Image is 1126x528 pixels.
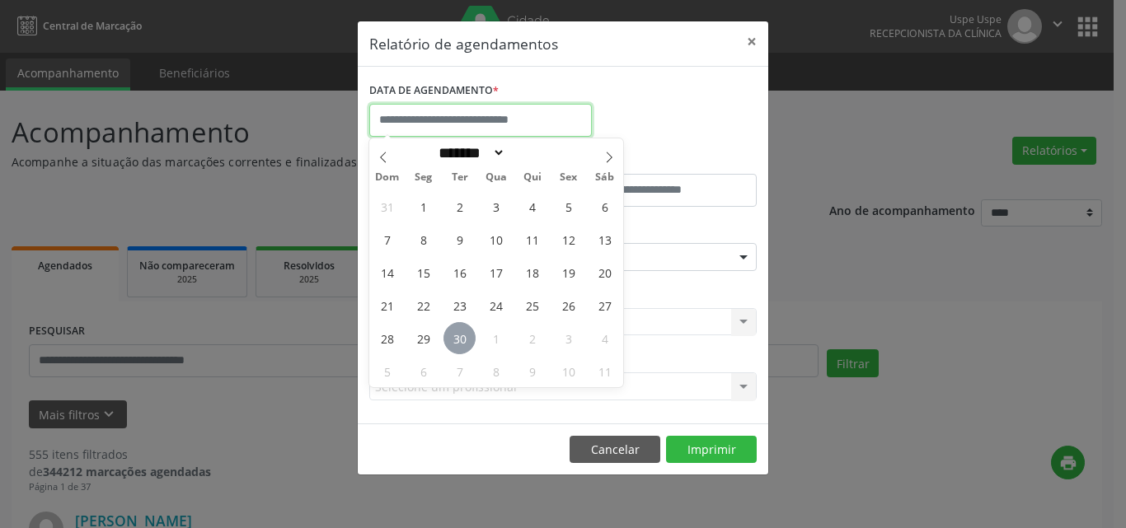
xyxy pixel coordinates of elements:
span: Setembro 22, 2025 [407,289,439,321]
span: Setembro 9, 2025 [443,223,476,255]
span: Setembro 12, 2025 [552,223,584,255]
span: Seg [406,172,442,183]
span: Setembro 16, 2025 [443,256,476,288]
span: Ter [442,172,478,183]
span: Setembro 29, 2025 [407,322,439,354]
span: Setembro 1, 2025 [407,190,439,222]
button: Cancelar [570,436,660,464]
span: Setembro 4, 2025 [516,190,548,222]
span: Outubro 7, 2025 [443,355,476,387]
button: Imprimir [666,436,757,464]
span: Setembro 15, 2025 [407,256,439,288]
select: Month [433,144,505,161]
span: Outubro 10, 2025 [552,355,584,387]
span: Setembro 20, 2025 [589,256,621,288]
span: Outubro 8, 2025 [480,355,512,387]
span: Setembro 8, 2025 [407,223,439,255]
span: Sex [551,172,587,183]
span: Setembro 21, 2025 [371,289,403,321]
span: Setembro 23, 2025 [443,289,476,321]
span: Setembro 10, 2025 [480,223,512,255]
span: Setembro 6, 2025 [589,190,621,222]
span: Outubro 1, 2025 [480,322,512,354]
span: Setembro 14, 2025 [371,256,403,288]
span: Outubro 5, 2025 [371,355,403,387]
span: Agosto 31, 2025 [371,190,403,222]
span: Outubro 3, 2025 [552,322,584,354]
span: Outubro 11, 2025 [589,355,621,387]
span: Setembro 26, 2025 [552,289,584,321]
span: Setembro 7, 2025 [371,223,403,255]
span: Outubro 9, 2025 [516,355,548,387]
span: Setembro 19, 2025 [552,256,584,288]
label: DATA DE AGENDAMENTO [369,78,499,104]
span: Outubro 6, 2025 [407,355,439,387]
span: Setembro 27, 2025 [589,289,621,321]
span: Qui [514,172,551,183]
span: Setembro 3, 2025 [480,190,512,222]
span: Qua [478,172,514,183]
span: Setembro 17, 2025 [480,256,512,288]
span: Setembro 25, 2025 [516,289,548,321]
span: Setembro 2, 2025 [443,190,476,222]
span: Dom [369,172,406,183]
span: Setembro 30, 2025 [443,322,476,354]
span: Outubro 2, 2025 [516,322,548,354]
span: Setembro 11, 2025 [516,223,548,255]
h5: Relatório de agendamentos [369,33,558,54]
label: ATÉ [567,148,757,174]
span: Setembro 24, 2025 [480,289,512,321]
span: Setembro 5, 2025 [552,190,584,222]
input: Year [505,144,560,161]
span: Sáb [587,172,623,183]
span: Setembro 28, 2025 [371,322,403,354]
button: Close [735,21,768,62]
span: Outubro 4, 2025 [589,322,621,354]
span: Setembro 13, 2025 [589,223,621,255]
span: Setembro 18, 2025 [516,256,548,288]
